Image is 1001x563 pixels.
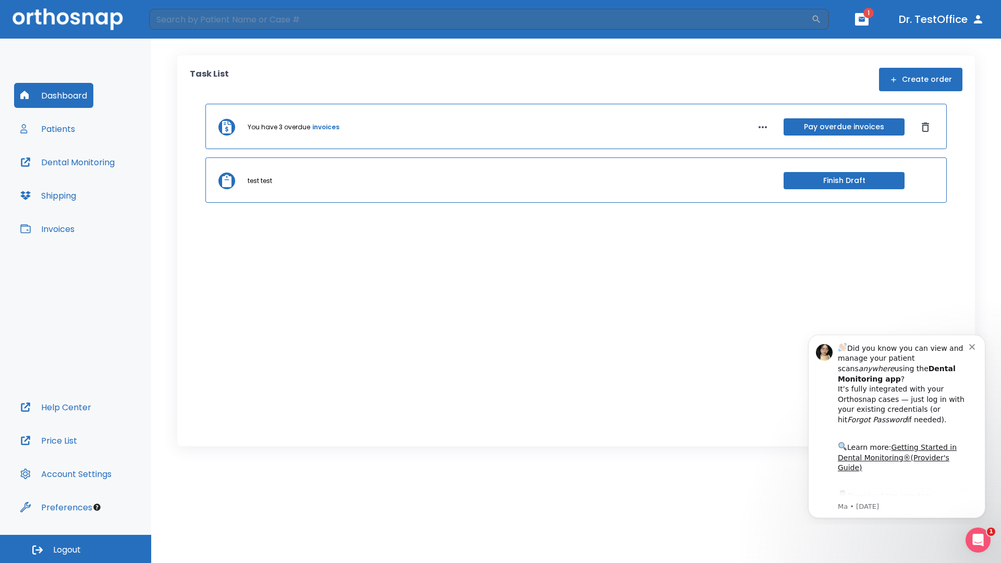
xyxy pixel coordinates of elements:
[53,544,81,556] span: Logout
[784,172,905,189] button: Finish Draft
[312,123,339,132] a: invoices
[45,177,177,186] p: Message from Ma, sent 6w ago
[863,8,874,18] span: 1
[879,68,962,91] button: Create order
[784,118,905,136] button: Pay overdue invoices
[14,461,118,486] button: Account Settings
[248,176,272,186] p: test test
[14,116,81,141] button: Patients
[177,16,185,25] button: Dismiss notification
[14,150,121,175] button: Dental Monitoring
[966,528,991,553] iframe: Intercom live chat
[895,10,988,29] button: Dr. TestOffice
[248,123,310,132] p: You have 3 overdue
[149,9,811,30] input: Search by Patient Name or Case #
[14,428,83,453] button: Price List
[45,166,138,185] a: App Store
[14,83,93,108] button: Dashboard
[987,528,995,536] span: 1
[14,183,82,208] button: Shipping
[14,495,99,520] button: Preferences
[45,164,177,217] div: Download the app: | ​ Let us know if you need help getting started!
[917,119,934,136] button: Dismiss
[14,395,97,420] button: Help Center
[13,8,123,30] img: Orthosnap
[792,325,1001,524] iframe: Intercom notifications message
[190,68,229,91] p: Task List
[14,216,81,241] button: Invoices
[92,503,102,512] div: Tooltip anchor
